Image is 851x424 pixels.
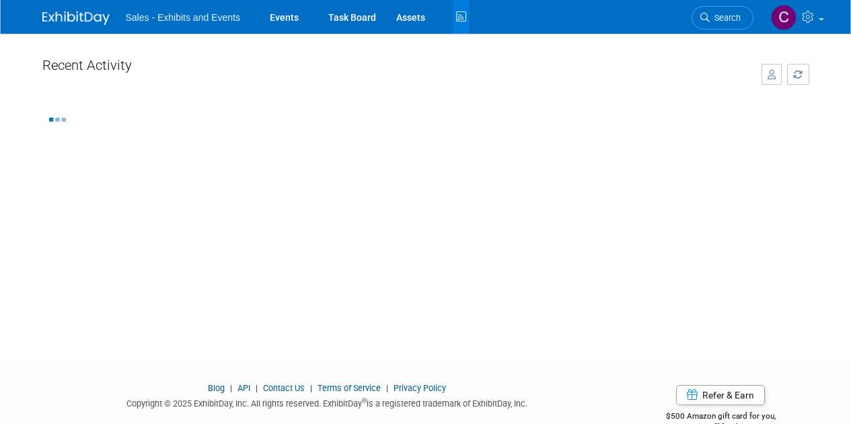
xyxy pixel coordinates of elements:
[710,13,741,23] span: Search
[263,383,305,393] a: Contact Us
[208,383,225,393] a: Blog
[318,383,381,393] a: Terms of Service
[362,397,367,405] sup: ®
[49,118,66,122] img: loading...
[42,50,748,86] div: Recent Activity
[692,6,753,30] a: Search
[307,383,316,393] span: |
[126,12,240,23] span: Sales - Exhibits and Events
[227,383,235,393] span: |
[42,394,613,410] div: Copyright © 2025 ExhibitDay, Inc. All rights reserved. ExhibitDay is a registered trademark of Ex...
[394,383,446,393] a: Privacy Policy
[676,385,765,405] a: Refer & Earn
[237,383,250,393] a: API
[771,5,797,30] img: Christine Lurz
[383,383,392,393] span: |
[42,11,110,25] img: ExhibitDay
[252,383,261,393] span: |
